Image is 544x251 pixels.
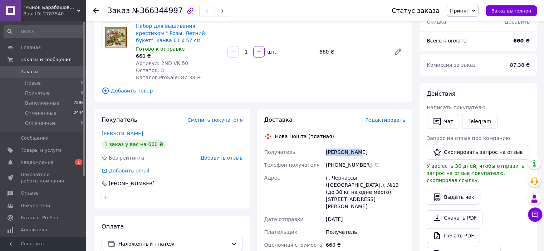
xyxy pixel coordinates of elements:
[513,38,530,44] b: 660 ₴
[264,116,293,123] span: Доставка
[4,25,84,38] input: Поиск
[427,145,529,160] button: Скопировать запрос на отзыв
[427,114,459,129] button: Чат
[264,175,280,181] span: Адрес
[21,215,59,221] span: Каталог ProSale
[450,8,469,14] span: Принят
[21,159,53,166] span: Уведомления
[102,131,143,136] a: [PERSON_NAME]
[81,80,84,86] span: 0
[21,171,66,184] span: Показатели работы компании
[317,47,388,57] div: 660 ₴
[102,23,130,51] img: Набор для вышивания крестиком " Розы. Летний букет", канва 61 x 57 см
[132,6,183,15] span: №366344997
[392,7,440,14] div: Статус заказа
[136,67,164,73] span: Остаток: 3
[25,110,56,116] span: Отмененные
[21,135,49,141] span: Сообщения
[21,190,40,196] span: Отзывы
[427,105,485,110] span: Написать покупателю
[427,228,480,243] a: Печать PDF
[81,120,84,126] span: 0
[264,229,298,235] span: Плательщик
[21,227,47,233] span: Аналитика
[136,60,188,66] span: Артикул: 2ND VK 50
[107,6,130,15] span: Заказ
[427,90,455,97] span: Действия
[108,167,150,174] div: Добавить email
[23,11,86,17] div: Ваш ID: 2783540
[136,46,185,52] span: Готово к отправке
[21,202,50,209] span: Покупатели
[136,75,201,80] span: Каталог ProSale: 87.38 ₴
[108,180,155,187] div: [PHONE_NUMBER]
[427,38,466,44] span: Всего к оплате
[264,149,295,155] span: Получатель
[462,114,497,129] a: Telegram
[75,159,82,165] span: 1
[264,216,304,222] span: Дата отправки
[324,146,407,159] div: [PERSON_NAME]
[391,45,405,59] a: Редактировать
[324,171,407,213] div: г. Черкассы ([GEOGRAPHIC_DATA].), №13 (до 30 кг на одне место): [STREET_ADDRESS][PERSON_NAME]
[187,117,242,123] span: Сменить покупателя
[21,69,38,75] span: Заказы
[136,23,205,43] a: Набор для вышивания крестиком " Розы. Летний букет", канва 61 x 57 см
[81,90,84,96] span: 8
[427,62,476,68] span: Комиссия за заказ
[23,4,77,11] span: "Рынок Барабашово" - онлайн магазин рынка.
[273,133,336,140] div: Нова Пошта (платная)
[102,140,166,149] div: 1 заказ у вас на 660 ₴
[21,44,41,51] span: Главная
[200,155,242,161] span: Добавить отзыв
[21,147,61,154] span: Товары и услуги
[427,210,483,225] a: Скачать PDF
[491,8,531,14] span: Заказ выполнен
[324,226,407,239] div: Получатель
[528,207,542,222] button: Чат с покупателем
[427,190,480,205] button: Выдать чек
[93,7,99,14] div: Вернуться назад
[264,242,323,248] span: Оценочная стоимость
[102,87,405,95] span: Добавить товар
[365,117,405,123] span: Редактировать
[326,161,405,169] div: [PHONE_NUMBER]
[118,240,228,248] span: Наложенный платеж
[510,62,530,68] span: 87.38 ₴
[109,155,144,161] span: Без рейтинга
[25,100,59,106] span: Выполненные
[505,19,530,25] span: Добавить
[25,90,50,96] span: Принятые
[102,223,124,230] span: Оплата
[74,110,84,116] span: 2444
[486,5,537,16] button: Заказ выполнен
[25,80,41,86] span: Новые
[427,19,446,25] span: Скидка
[25,120,56,126] span: Оплаченные
[102,116,137,123] span: Покупатель
[264,162,320,168] span: Телефон получателя
[324,213,407,226] div: [DATE]
[101,167,150,174] div: Добавить email
[427,163,524,183] span: У вас есть 30 дней, чтобы отправить запрос на отзыв покупателю, скопировав ссылку.
[136,52,222,60] div: 660 ₴
[21,56,72,63] span: Заказы и сообщения
[265,48,277,55] div: шт.
[74,100,84,106] span: 7896
[427,135,510,141] span: Запрос на отзыв про компанию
